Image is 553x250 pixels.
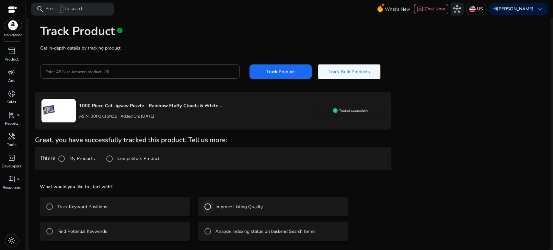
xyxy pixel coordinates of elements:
span: search [36,5,44,13]
p: Product [5,56,18,62]
p: Reports [5,120,18,126]
span: campaign [8,68,16,76]
p: Developers [2,163,21,169]
span: What's New [385,4,410,15]
span: handyman [8,132,16,140]
img: amazon.svg [4,20,22,30]
h1: Track Product [40,24,115,38]
button: chatChat Now [414,4,448,14]
img: 711P0p79afL.jpg [41,102,56,117]
label: Competitors Product [116,155,159,162]
span: Track Product [266,68,295,75]
span: book_4 [8,175,16,183]
span: code_blocks [8,154,16,162]
h5: Tracked successfully [339,109,368,113]
h4: Great, you have successfully tracked this product. Tell us more: [35,136,391,144]
p: Sales [7,99,16,105]
p: Ads [8,78,15,84]
label: Analyze indexing status on backend Search terms [214,228,316,235]
p: Get in-depth details by tracking product [40,45,539,51]
img: sellerapp_active [333,108,338,113]
span: lab_profile [8,111,16,119]
span: inventory_2 [8,47,16,55]
span: hub [453,5,461,13]
h5: What would you like to start with? [40,184,386,190]
p: Tools [7,142,17,148]
button: Track Product [249,64,312,79]
p: Resources [3,185,21,190]
span: info [117,27,123,34]
b: [PERSON_NAME] [497,6,534,12]
button: Track Bulk Products [318,64,380,79]
label: My Products [68,155,95,162]
span: keyboard_arrow_down [536,5,544,13]
p: Hi [492,7,534,11]
img: us.svg [469,6,476,12]
p: Press to search [45,6,84,13]
p: Marketplace [4,33,22,38]
label: Improve Listing Quality [214,203,263,210]
span: donut_small [8,90,16,97]
span: fiber_manual_record [17,178,19,180]
span: fiber_manual_record [17,114,19,116]
span: Chat Now [425,6,445,12]
button: hub [451,3,464,16]
label: Track Keyword Positions [56,203,107,210]
span: light_mode [8,237,16,244]
span: chat [417,6,423,13]
p: 1000 Piece Cat Jigsaw Puzzle - Rainbow Fluffy Clouds & White... [79,102,316,109]
span: / [58,6,64,13]
label: Find Potential Keywords [56,228,107,235]
p: ASIN: B0FQK15NZ5 [79,113,117,119]
p: US [477,3,483,15]
span: Track Bulk Products [328,68,370,75]
p: Added On: [DATE] [117,113,154,119]
div: This is [35,147,391,170]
